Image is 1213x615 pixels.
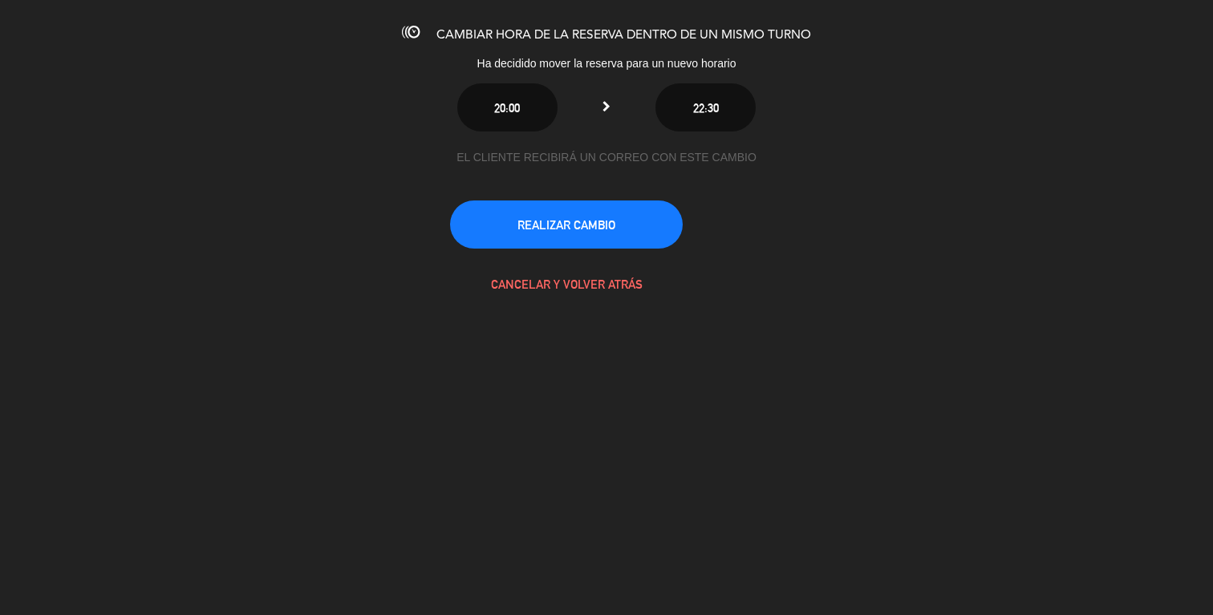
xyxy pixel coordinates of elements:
div: EL CLIENTE RECIBIRÁ UN CORREO CON ESTE CAMBIO [450,148,763,167]
div: Ha decidido mover la reserva para un nuevo horario [342,55,871,73]
span: 20:00 [494,101,520,115]
button: 22:30 [655,83,756,131]
span: 22:30 [693,101,719,115]
span: CAMBIAR HORA DE LA RESERVA DENTRO DE UN MISMO TURNO [436,29,811,42]
button: REALIZAR CAMBIO [450,200,683,249]
button: CANCELAR Y VOLVER ATRÁS [450,260,683,308]
button: 20:00 [457,83,558,131]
